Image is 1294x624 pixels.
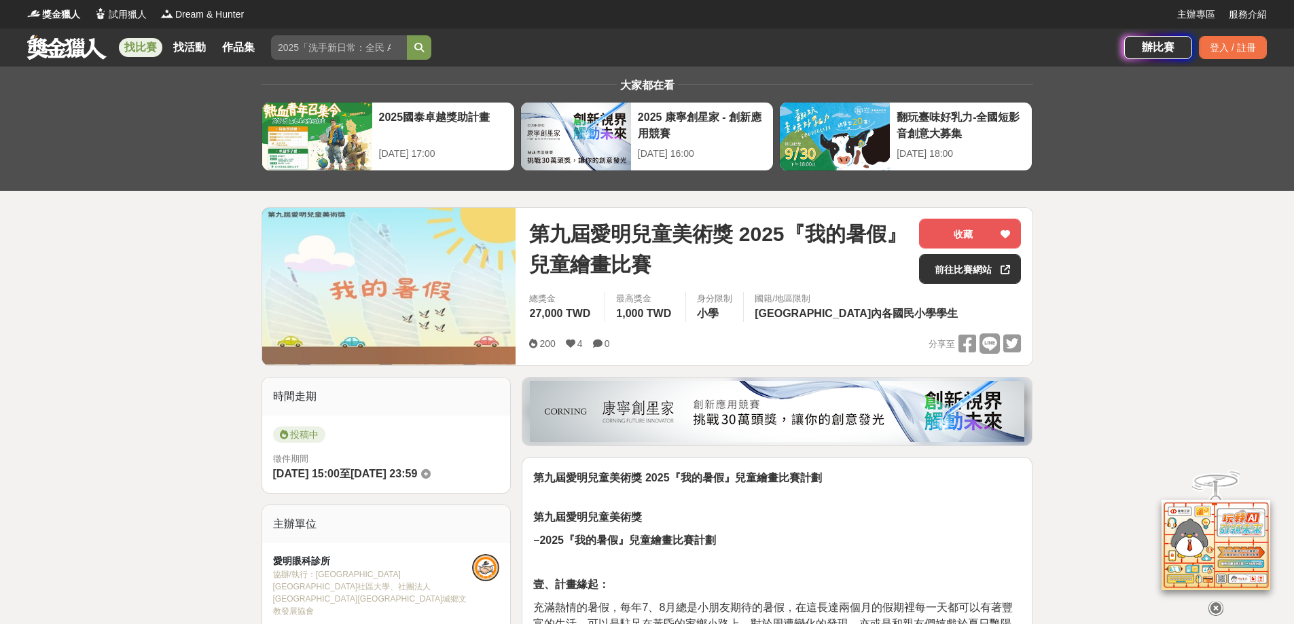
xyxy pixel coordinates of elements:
span: [GEOGRAPHIC_DATA]內各國民小學學生 [755,308,958,319]
span: 試用獵人 [109,7,147,22]
a: 服務介紹 [1229,7,1267,22]
span: 0 [605,338,610,349]
a: 前往比賽網站 [919,254,1021,284]
span: Dream & Hunter [175,7,244,22]
button: 收藏 [919,219,1021,249]
span: 第九屆愛明兒童美術獎 2025『我的暑假』兒童繪畫比賽 [529,219,908,280]
input: 2025「洗手新日常：全民 ALL IN」洗手歌全台徵選 [271,35,407,60]
img: d2146d9a-e6f6-4337-9592-8cefde37ba6b.png [1162,498,1270,588]
span: [DATE] 15:00 [273,468,340,479]
span: 200 [539,338,555,349]
div: 國籍/地區限制 [755,292,961,306]
img: Cover Image [262,208,516,365]
span: 分享至 [929,334,955,354]
div: 愛明眼科診所 [273,554,473,568]
img: Logo [94,7,107,20]
a: LogoDream & Hunter [160,7,244,22]
span: 獎金獵人 [42,7,80,22]
strong: 第九屆愛明兒童美術獎 [533,511,642,523]
span: 大家都在看 [617,79,678,91]
strong: 第九屆愛明兒童美術獎 2025『我的暑假』兒童繪畫比賽計劃 [533,472,821,483]
img: be6ed63e-7b41-4cb8-917a-a53bd949b1b4.png [530,381,1024,442]
a: 辦比賽 [1124,36,1192,59]
span: 27,000 TWD [529,308,590,319]
a: Logo獎金獵人 [27,7,80,22]
div: [DATE] 17:00 [379,147,507,161]
div: 時間走期 [262,378,511,416]
strong: 壹、計畫緣起： [533,579,609,590]
span: 4 [577,338,583,349]
span: 徵件期間 [273,454,308,464]
span: 總獎金 [529,292,594,306]
span: 1,000 TWD [616,308,671,319]
div: 2025國泰卓越獎助計畫 [379,109,507,140]
span: 小學 [697,308,719,319]
div: [DATE] 16:00 [638,147,766,161]
a: 找活動 [168,38,211,57]
a: 翻玩臺味好乳力-全國短影音創意大募集[DATE] 18:00 [779,102,1032,171]
strong: –2025『我的暑假』兒童繪畫比賽計劃 [533,534,716,546]
div: 主辦單位 [262,505,511,543]
a: 主辦專區 [1177,7,1215,22]
div: 協辦/執行： [GEOGRAPHIC_DATA][GEOGRAPHIC_DATA]社區大學、社團法人[GEOGRAPHIC_DATA][GEOGRAPHIC_DATA]城鄉文教發展協會 [273,568,473,617]
div: 2025 康寧創星家 - 創新應用競賽 [638,109,766,140]
span: [DATE] 23:59 [351,468,417,479]
a: 找比賽 [119,38,162,57]
a: Logo試用獵人 [94,7,147,22]
span: 投稿中 [273,426,325,443]
a: 2025 康寧創星家 - 創新應用競賽[DATE] 16:00 [520,102,774,171]
div: [DATE] 18:00 [897,147,1025,161]
span: 至 [340,468,351,479]
a: 作品集 [217,38,260,57]
div: 翻玩臺味好乳力-全國短影音創意大募集 [897,109,1025,140]
span: 最高獎金 [616,292,675,306]
div: 登入 / 註冊 [1199,36,1267,59]
img: Logo [27,7,41,20]
img: Logo [160,7,174,20]
div: 身分限制 [697,292,732,306]
a: 2025國泰卓越獎助計畫[DATE] 17:00 [262,102,515,171]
